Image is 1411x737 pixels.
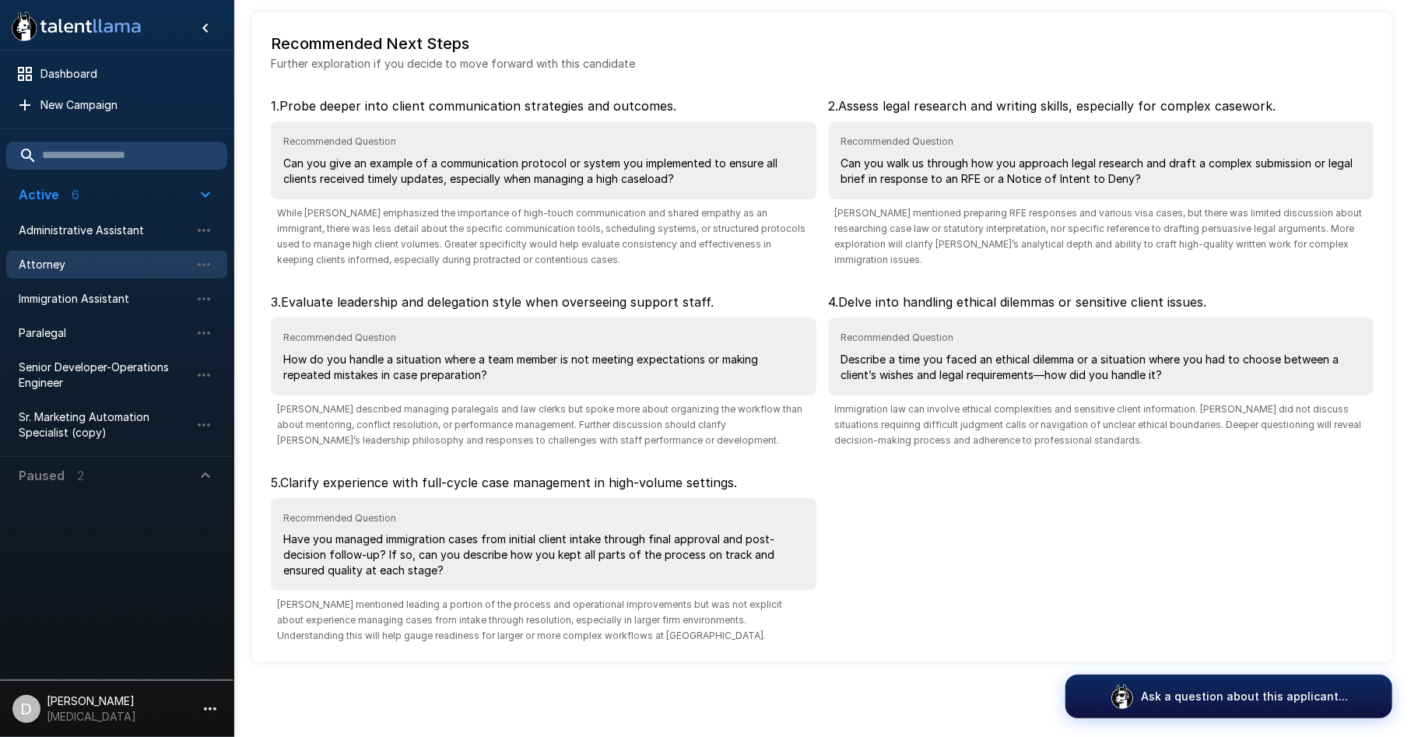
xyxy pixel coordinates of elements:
[271,473,816,492] p: 5 . Clarify experience with full-cycle case management in high-volume settings.
[841,156,1362,187] p: Can you walk us through how you approach legal research and draft a complex submission or legal b...
[283,330,804,346] span: Recommended Question
[1065,675,1392,718] button: Ask a question about this applicant...
[271,56,1374,72] p: Further exploration if you decide to move forward with this candidate
[829,293,1374,311] p: 4 . Delve into handling ethical dilemmas or sensitive client issues.
[1110,684,1135,709] img: logo_glasses@2x.png
[1141,689,1348,704] p: Ask a question about this applicant...
[829,205,1374,268] span: [PERSON_NAME] mentioned preparing RFE responses and various visa cases, but there was limited dis...
[283,156,804,187] p: Can you give an example of a communication protocol or system you implemented to ensure all clien...
[271,402,816,448] span: [PERSON_NAME] described managing paralegals and law clerks but spoke more about organizing the wo...
[829,402,1374,448] span: Immigration law can involve ethical complexities and sensitive client information. [PERSON_NAME] ...
[283,134,804,149] span: Recommended Question
[271,293,816,311] p: 3 . Evaluate leadership and delegation style when overseeing support staff.
[271,97,816,115] p: 1 . Probe deeper into client communication strategies and outcomes.
[271,31,1374,56] h6: Recommended Next Steps
[841,134,1362,149] span: Recommended Question
[283,511,804,526] span: Recommended Question
[829,97,1374,115] p: 2 . Assess legal research and writing skills, especially for complex casework.
[841,330,1362,346] span: Recommended Question
[271,597,816,644] span: [PERSON_NAME] mentioned leading a portion of the process and operational improvements but was not...
[841,352,1362,383] p: Describe a time you faced an ethical dilemma or a situation where you had to choose between a cli...
[283,352,804,383] p: How do you handle a situation where a team member is not meeting expectations or making repeated ...
[283,532,804,578] p: Have you managed immigration cases from initial client intake through final approval and post-dec...
[271,205,816,268] span: While [PERSON_NAME] emphasized the importance of high-touch communication and shared empathy as a...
